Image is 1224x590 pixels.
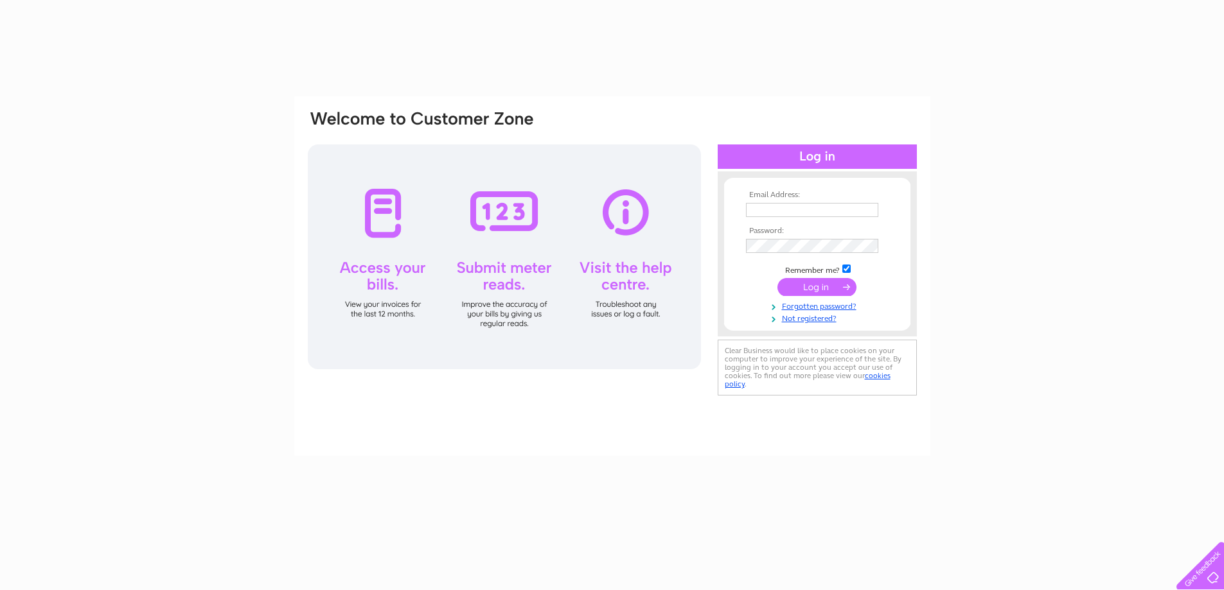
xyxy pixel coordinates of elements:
[746,299,892,311] a: Forgotten password?
[743,263,892,275] td: Remember me?
[777,278,856,296] input: Submit
[718,340,917,395] div: Clear Business would like to place cookies on your computer to improve your experience of the sit...
[743,227,892,236] th: Password:
[746,311,892,324] a: Not registered?
[743,191,892,200] th: Email Address:
[725,371,891,388] a: cookies policy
